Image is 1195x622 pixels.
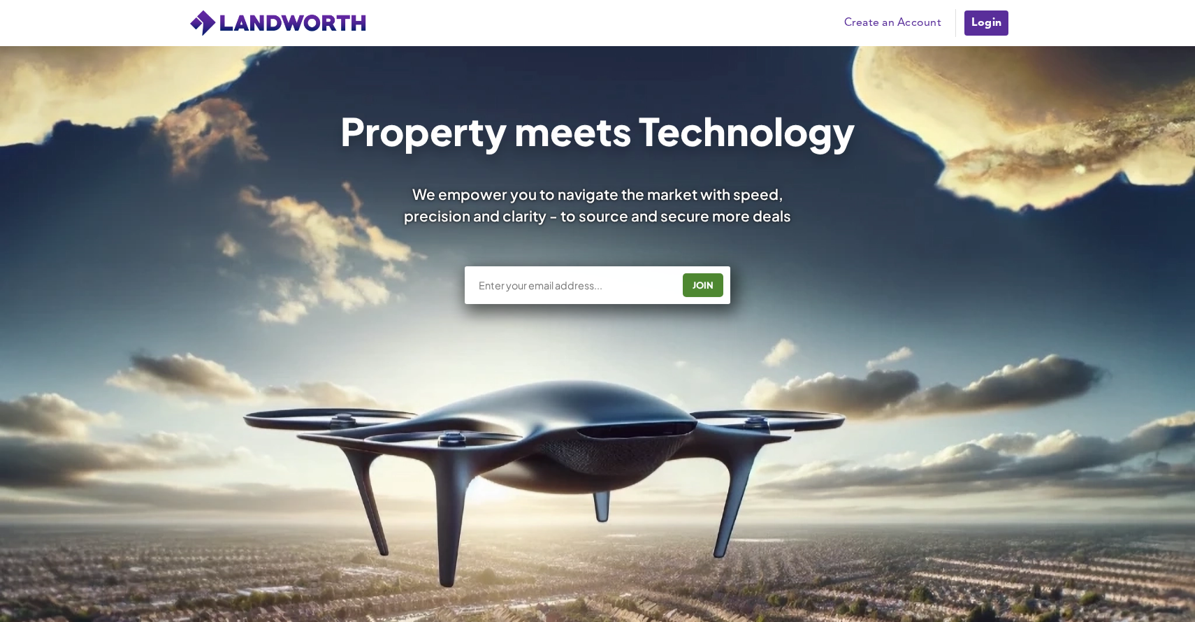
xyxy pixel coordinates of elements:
[683,273,723,297] button: JOIN
[340,112,855,150] h1: Property meets Technology
[687,274,719,296] div: JOIN
[963,9,1010,37] a: Login
[837,13,948,34] a: Create an Account
[477,278,672,292] input: Enter your email address...
[385,183,810,226] div: We empower you to navigate the market with speed, precision and clarity - to source and secure mo...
